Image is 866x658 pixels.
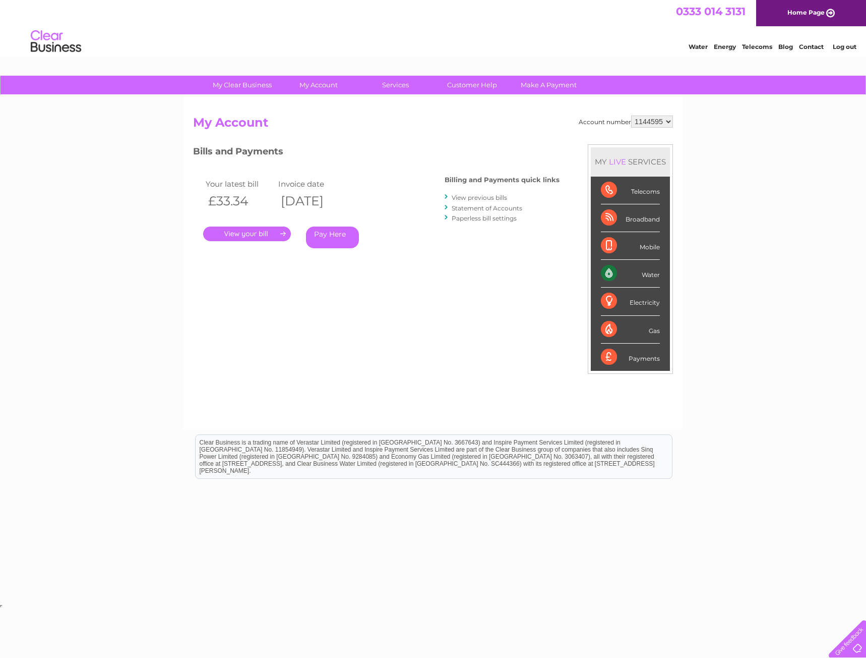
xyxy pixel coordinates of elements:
[689,43,708,50] a: Water
[676,5,746,18] a: 0333 014 3131
[30,26,82,57] img: logo.png
[430,76,514,94] a: Customer Help
[201,76,284,94] a: My Clear Business
[354,76,437,94] a: Services
[601,288,660,315] div: Electricity
[452,204,522,212] a: Statement of Accounts
[601,204,660,232] div: Broadband
[607,157,628,167] div: LIVE
[714,43,736,50] a: Energy
[203,227,291,241] a: .
[601,232,660,260] div: Mobile
[196,6,672,49] div: Clear Business is a trading name of Verastar Limited (registered in [GEOGRAPHIC_DATA] No. 3667643...
[193,144,560,162] h3: Bills and Payments
[203,177,276,191] td: Your latest bill
[203,191,276,211] th: £33.34
[833,43,856,50] a: Log out
[591,147,670,176] div: MY SERVICES
[445,176,560,184] h4: Billing and Payments quick links
[452,214,517,222] a: Paperless bill settings
[601,177,660,204] div: Telecoms
[277,76,360,94] a: My Account
[742,43,772,50] a: Telecoms
[276,191,348,211] th: [DATE]
[601,316,660,344] div: Gas
[306,227,359,248] a: Pay Here
[507,76,590,94] a: Make A Payment
[452,194,507,201] a: View previous bills
[276,177,348,191] td: Invoice date
[799,43,824,50] a: Contact
[193,116,673,135] h2: My Account
[579,116,673,128] div: Account number
[778,43,793,50] a: Blog
[601,344,660,371] div: Payments
[601,260,660,288] div: Water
